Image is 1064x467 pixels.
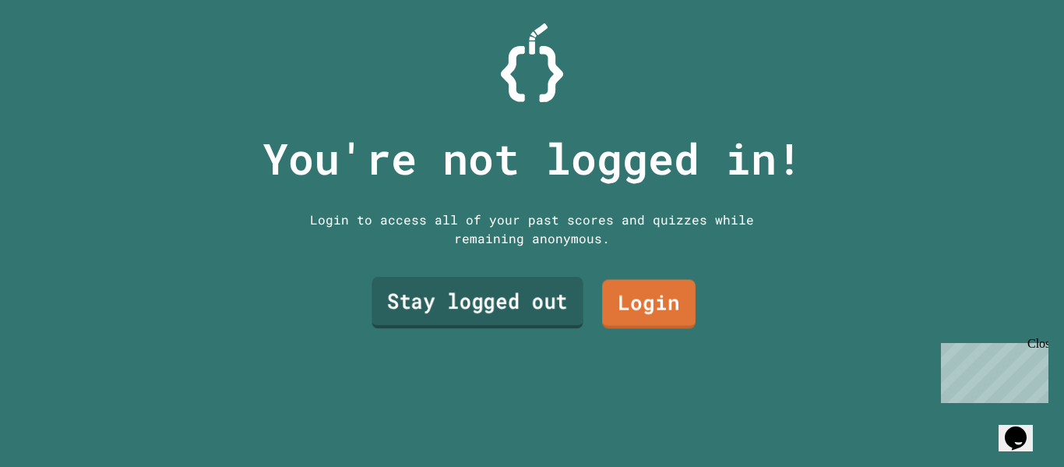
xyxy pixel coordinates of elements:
iframe: chat widget [999,405,1048,451]
div: Login to access all of your past scores and quizzes while remaining anonymous. [298,211,766,248]
a: Stay logged out [372,277,583,328]
iframe: chat widget [935,337,1048,403]
a: Login [602,280,696,329]
p: You're not logged in! [262,126,802,191]
img: Logo.svg [501,23,563,102]
div: Chat with us now!Close [6,6,107,99]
